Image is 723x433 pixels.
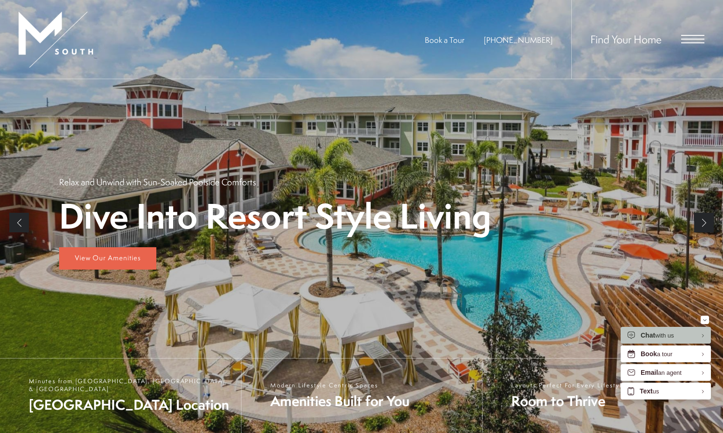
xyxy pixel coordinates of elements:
[75,253,141,263] span: View Our Amenities
[484,34,553,45] a: Call Us at 813-570-8014
[425,34,464,45] a: Book a Tour
[59,247,156,270] a: View Our Amenities
[29,395,232,414] span: [GEOGRAPHIC_DATA] Location
[59,176,256,188] p: Relax and Unwind with Sun-Soaked Poolside Comforts
[29,377,232,393] span: Minutes from [GEOGRAPHIC_DATA], [GEOGRAPHIC_DATA], & [GEOGRAPHIC_DATA]
[694,213,714,232] a: Next
[270,381,409,389] span: Modern Lifestyle Centric Spaces
[681,35,704,43] button: Open Menu
[511,392,626,411] span: Room to Thrive
[9,213,29,232] a: Previous
[590,32,662,47] a: Find Your Home
[241,359,482,433] a: Modern Lifestyle Centric Spaces
[482,359,723,433] a: Layouts Perfect For Every Lifestyle
[59,197,491,234] p: Dive Into Resort Style Living
[511,381,626,389] span: Layouts Perfect For Every Lifestyle
[270,392,409,411] span: Amenities Built for You
[19,12,93,68] img: MSouth
[484,34,553,45] span: [PHONE_NUMBER]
